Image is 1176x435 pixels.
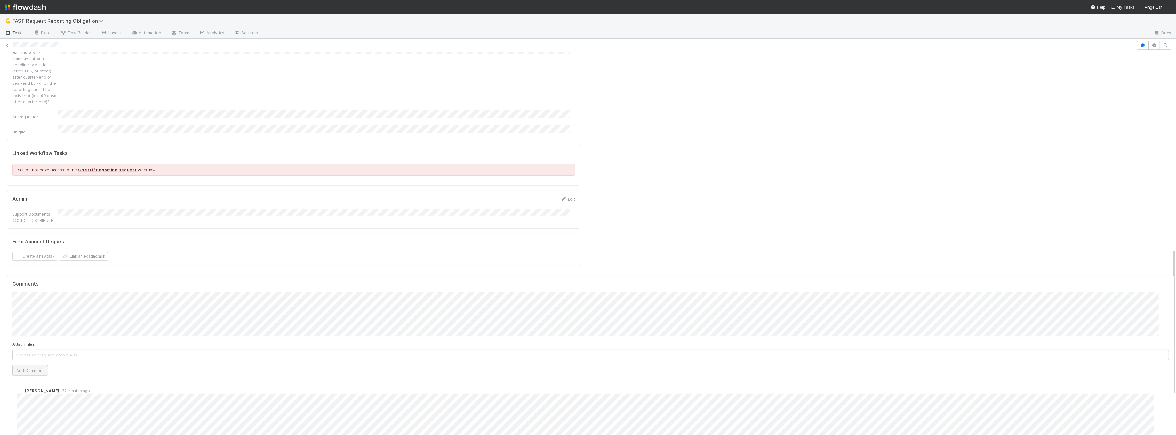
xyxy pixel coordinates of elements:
[78,167,137,172] a: One Off Reporting Request
[12,281,1169,287] h5: Comments
[25,388,59,393] span: [PERSON_NAME]
[194,28,229,38] a: Analytics
[12,129,58,135] div: Unique ID
[1145,5,1162,10] span: AngelList
[12,150,575,157] h5: Linked Workflow Tasks
[12,114,58,120] div: AL Requester
[12,252,57,261] button: Create a newtask
[12,196,27,202] h5: Admin
[5,30,24,36] span: Tasks
[60,252,108,261] button: Link an existingtask
[561,197,575,201] a: Edit
[12,211,58,223] div: Support Documents (DO NOT DISTRIBUTE)
[60,30,91,36] span: Flow Builder
[29,28,55,38] a: Data
[13,350,1169,360] span: Choose or drag and drop file(s)
[1149,28,1176,38] a: Docs
[1091,4,1106,10] div: Help
[5,2,46,12] img: logo-inverted-e16ddd16eac7371096b0.svg
[17,388,23,394] img: avatar_f32b584b-9fa7-42e4-bca2-ac5b6bf32423.png
[12,164,575,176] div: You do not have access to the workflow.
[12,365,48,376] button: Add Comment
[12,18,106,24] span: FAST Request Reporting Obligation
[12,49,58,105] div: Has the GP/LP communicated a deadline (via side letter, LPA, or other) after quarter-end or year-...
[166,28,194,38] a: Team
[126,28,166,38] a: Automation
[12,341,35,347] label: Attach files:
[229,28,263,38] a: Settings
[96,28,126,38] a: Layout
[1110,4,1135,10] a: My Tasks
[1165,4,1171,10] img: avatar_8d06466b-a936-4205-8f52-b0cc03e2a179.png
[1110,5,1135,10] span: My Tasks
[12,239,66,245] h5: Fund Account Request
[55,28,96,38] a: Flow Builder
[59,388,90,393] span: 32 minutes ago
[5,18,11,23] span: 💪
